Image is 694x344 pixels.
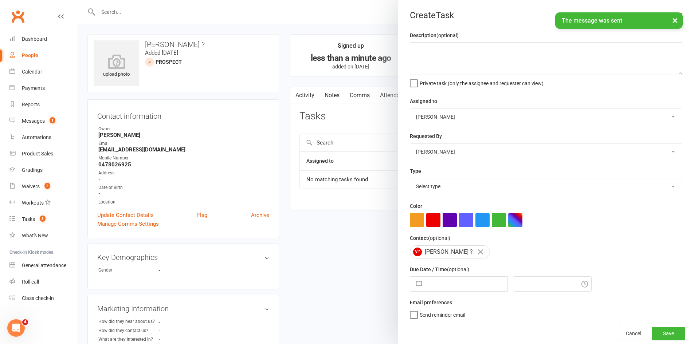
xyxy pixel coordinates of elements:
small: (optional) [447,266,469,272]
a: Clubworx [9,7,27,25]
label: Due Date / Time [410,265,469,273]
div: Payments [22,85,45,91]
div: Dashboard [22,36,47,42]
div: The message was sent [555,12,683,29]
a: What's New [9,228,77,244]
div: Waivers [22,183,40,189]
a: Payments [9,80,77,96]
label: Contact [410,234,450,242]
a: Messages 1 [9,113,77,129]
div: Automations [22,134,51,140]
div: [PERSON_NAME] ? [410,245,490,258]
div: Create Task [398,10,694,20]
a: Calendar [9,64,77,80]
iframe: Intercom live chat [7,319,25,337]
span: 4 [22,319,28,325]
div: Reports [22,102,40,107]
div: Messages [22,118,45,124]
div: Workouts [22,200,44,206]
a: Reports [9,96,77,113]
label: Email preferences [410,298,452,307]
div: What's New [22,233,48,238]
label: Requested By [410,132,442,140]
label: Description [410,31,459,39]
a: People [9,47,77,64]
span: Private task (only the assignee and requester can view) [420,78,544,86]
a: Waivers 2 [9,178,77,195]
label: Color [410,202,422,210]
label: Type [410,167,421,175]
button: × [668,12,682,28]
div: Class check-in [22,295,54,301]
div: General attendance [22,262,66,268]
div: Calendar [22,69,42,75]
div: People [22,52,38,58]
button: Save [652,327,685,340]
span: 1 [50,117,55,123]
a: Roll call [9,274,77,290]
label: Assigned to [410,97,437,105]
div: Tasks [22,216,35,222]
small: (optional) [436,32,459,38]
div: Product Sales [22,151,53,157]
div: Roll call [22,279,39,285]
a: Product Sales [9,146,77,162]
span: V? [413,248,422,256]
div: Gradings [22,167,43,173]
a: Tasks 3 [9,211,77,228]
a: Class kiosk mode [9,290,77,307]
small: (optional) [428,235,450,241]
button: Cancel [620,327,647,340]
a: Gradings [9,162,77,178]
span: Send reminder email [420,309,465,318]
span: 2 [44,183,50,189]
a: General attendance kiosk mode [9,257,77,274]
span: 3 [40,216,46,222]
a: Automations [9,129,77,146]
a: Workouts [9,195,77,211]
a: Dashboard [9,31,77,47]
